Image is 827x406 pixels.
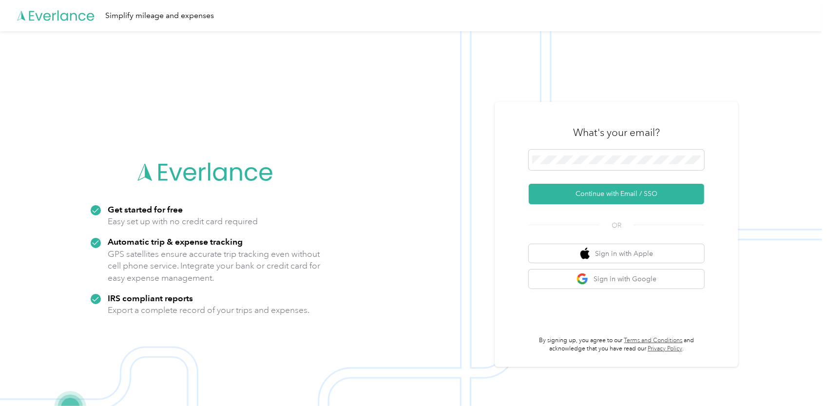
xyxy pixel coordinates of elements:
a: Terms and Conditions [624,337,683,344]
button: Continue with Email / SSO [529,184,704,204]
button: apple logoSign in with Apple [529,244,704,263]
p: GPS satellites ensure accurate trip tracking even without cell phone service. Integrate your bank... [108,248,321,284]
p: Export a complete record of your trips and expenses. [108,304,309,316]
strong: Get started for free [108,204,183,214]
div: Simplify mileage and expenses [105,10,214,22]
strong: Automatic trip & expense tracking [108,236,243,247]
p: Easy set up with no credit card required [108,215,258,228]
button: google logoSign in with Google [529,270,704,289]
img: apple logo [580,248,590,260]
span: OR [599,220,634,231]
p: By signing up, you agree to our and acknowledge that you have read our . [529,336,704,353]
strong: IRS compliant reports [108,293,193,303]
a: Privacy Policy [648,345,682,352]
img: google logo [577,273,589,285]
h3: What's your email? [573,126,660,139]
